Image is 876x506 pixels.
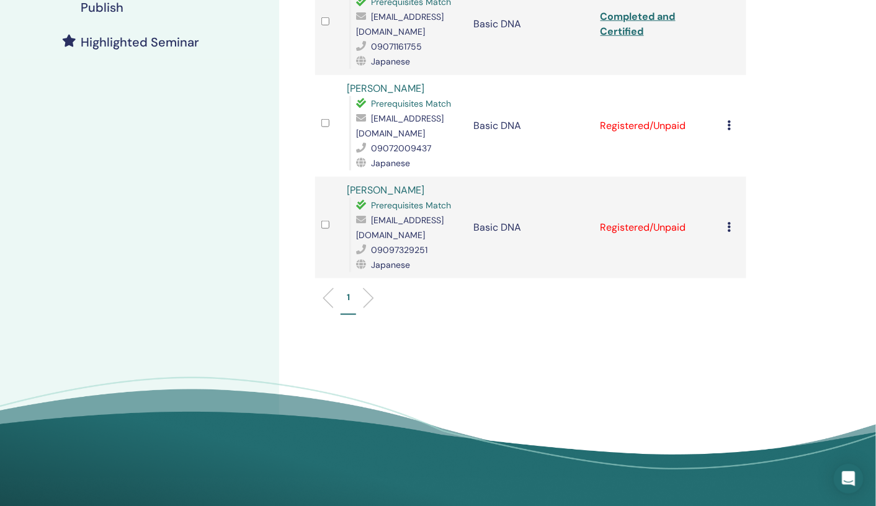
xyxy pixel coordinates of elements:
span: Japanese [371,259,410,270]
a: [PERSON_NAME] [347,184,424,197]
span: Prerequisites Match [371,98,451,109]
td: Basic DNA [467,177,594,278]
span: [EMAIL_ADDRESS][DOMAIN_NAME] [356,215,444,241]
span: [EMAIL_ADDRESS][DOMAIN_NAME] [356,113,444,139]
td: Basic DNA [467,75,594,177]
span: 09097329251 [371,244,427,255]
a: Completed and Certified [601,10,676,38]
span: Japanese [371,56,410,67]
span: 09071161755 [371,41,422,52]
span: [EMAIL_ADDRESS][DOMAIN_NAME] [356,11,444,37]
span: 09072009437 [371,143,431,154]
a: [PERSON_NAME] [347,82,424,95]
h4: Highlighted Seminar [81,35,199,50]
span: Japanese [371,158,410,169]
p: 1 [347,291,350,304]
div: Open Intercom Messenger [834,464,864,494]
span: Prerequisites Match [371,200,451,211]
